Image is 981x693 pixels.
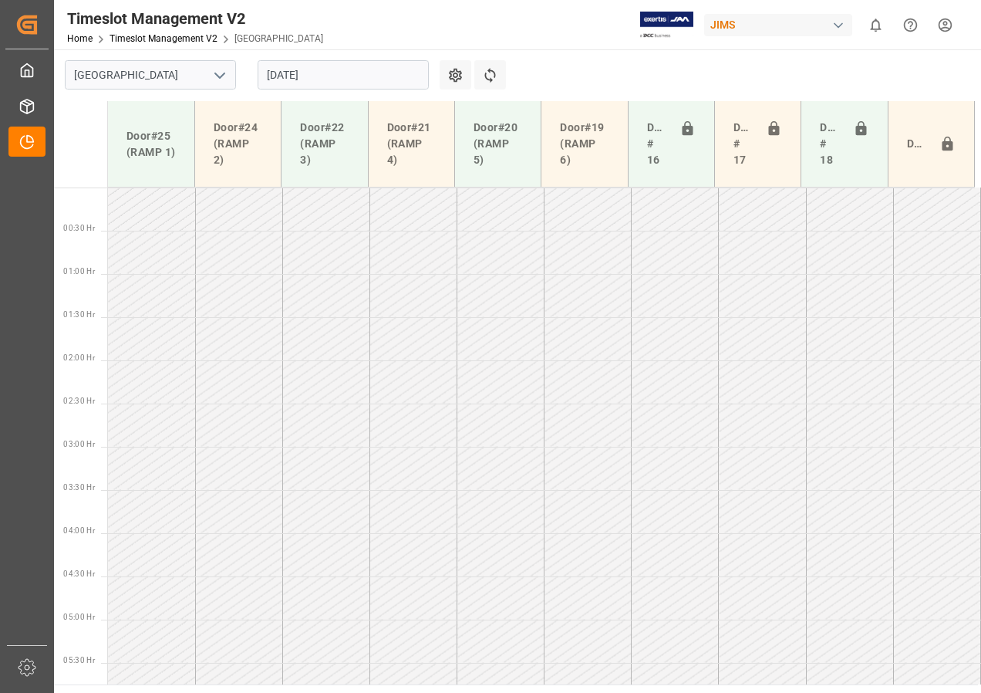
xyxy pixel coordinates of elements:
input: Type to search/select [65,60,236,90]
span: 05:30 Hr [63,656,95,664]
div: Doors # 17 [727,113,760,174]
a: Timeslot Management V2 [110,33,217,44]
span: 00:30 Hr [63,224,95,232]
div: Door#25 (RAMP 1) [120,122,182,167]
span: 03:30 Hr [63,483,95,492]
div: Door#19 (RAMP 6) [554,113,615,174]
span: 01:00 Hr [63,267,95,276]
span: 05:00 Hr [63,613,95,621]
span: 04:00 Hr [63,526,95,535]
div: Doors # 16 [641,113,673,174]
img: Exertis%20JAM%20-%20Email%20Logo.jpg_1722504956.jpg [640,12,693,39]
div: JIMS [704,14,852,36]
button: JIMS [704,10,858,39]
div: Door#20 (RAMP 5) [467,113,528,174]
div: Door#24 (RAMP 2) [207,113,268,174]
div: Door#23 [901,130,933,159]
span: 03:00 Hr [63,440,95,448]
input: DD-MM-YYYY [258,60,429,90]
div: Door#21 (RAMP 4) [381,113,442,174]
button: Help Center [893,8,928,42]
a: Home [67,33,93,44]
span: 02:30 Hr [63,397,95,405]
button: open menu [207,63,231,87]
button: show 0 new notifications [858,8,893,42]
span: 04:30 Hr [63,570,95,578]
div: Timeslot Management V2 [67,7,323,30]
div: Doors # 18 [814,113,846,174]
div: Door#22 (RAMP 3) [294,113,355,174]
span: 01:30 Hr [63,310,95,319]
span: 02:00 Hr [63,353,95,362]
